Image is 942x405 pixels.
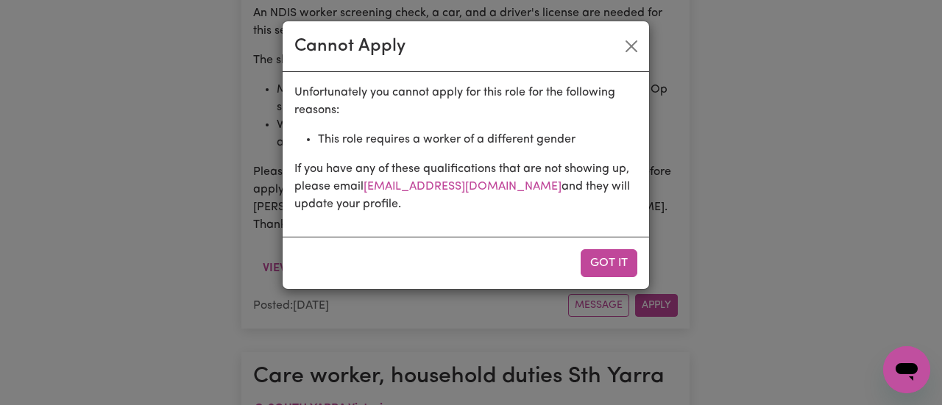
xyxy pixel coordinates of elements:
[364,181,562,193] a: [EMAIL_ADDRESS][DOMAIN_NAME]
[620,35,643,58] button: Close
[318,131,637,148] li: This role requires a worker of a different gender
[883,346,930,393] iframe: Button to launch messaging window
[294,84,637,119] p: Unfortunately you cannot apply for this role for the following reasons:
[581,249,637,277] button: Got it
[294,33,406,60] div: Cannot Apply
[294,160,637,213] p: If you have any of these qualifications that are not showing up, please email and they will updat...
